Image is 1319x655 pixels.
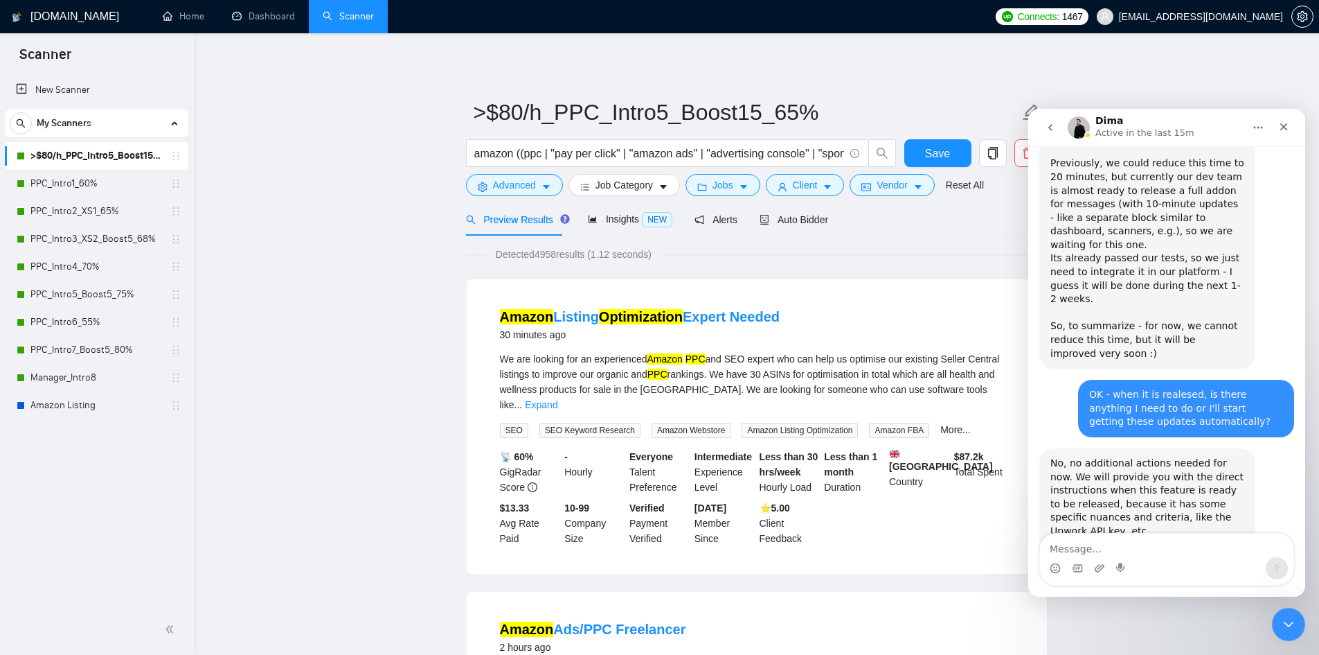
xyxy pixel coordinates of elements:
[940,424,971,435] a: More...
[627,500,692,546] div: Payment Verified
[30,336,162,364] a: PPC_Intro7_Boost5_80%
[170,289,181,300] span: holder
[1002,11,1013,22] img: upwork-logo.png
[165,622,179,636] span: double-left
[486,247,661,262] span: Detected 4958 results (1.12 seconds)
[692,449,757,495] div: Experience Level
[539,423,640,438] span: SEO Keyword Research
[760,214,828,225] span: Auto Bidder
[580,182,590,192] span: bars
[30,198,162,225] a: PPC_Intro2_XS1_65%
[559,213,571,225] div: Tooltip anchor
[889,449,993,472] b: [GEOGRAPHIC_DATA]
[1062,9,1083,24] span: 1467
[564,451,568,462] b: -
[21,454,33,465] button: Emoji picker
[599,309,683,324] mark: Optimization
[541,182,551,192] span: caret-down
[850,149,859,158] span: info-circle
[742,423,858,438] span: Amazon Listing Optimization
[868,139,896,167] button: search
[500,309,780,324] a: AmazonListingOptimizationExpert Needed
[980,147,1006,159] span: copy
[1291,6,1313,28] button: setting
[170,344,181,356] span: holder
[500,503,530,514] b: $13.33
[37,110,91,137] span: My Scanners
[793,177,818,193] span: Client
[760,215,769,225] span: robot
[757,500,822,546] div: Client Feedback
[237,448,260,471] button: Send a message…
[658,182,668,192] span: caret-down
[30,364,162,392] a: Manager_Intro8
[760,503,790,514] b: ⭐️ 5.00
[500,622,554,637] mark: Amazon
[629,503,665,514] b: Verified
[861,182,871,192] span: idcard
[757,449,822,495] div: Hourly Load
[823,182,832,192] span: caret-down
[16,76,177,104] a: New Scanner
[500,622,686,637] a: AmazonAds/PPC Freelancer
[323,10,374,22] a: searchScanner
[30,253,162,281] a: PPC_Intro4_70%
[8,44,82,73] span: Scanner
[170,261,181,272] span: holder
[5,76,188,104] li: New Scanner
[869,423,929,438] span: Amazon FBA
[5,110,188,419] li: My Scanners
[88,454,99,465] button: Start recording
[869,147,895,159] span: search
[170,178,181,189] span: holder
[500,326,780,343] div: 30 minutes ago
[30,308,162,336] a: PPC_Intro6_55%
[652,423,731,438] span: Amazon Webstore
[913,182,923,192] span: caret-down
[497,500,562,546] div: Avg Rate Paid
[30,281,162,308] a: PPC_Intro5_Boost5_75%
[10,112,32,134] button: search
[500,451,534,462] b: 📡 60%
[946,177,984,193] a: Reset All
[12,6,21,28] img: logo
[647,353,682,365] mark: Amazon
[821,449,886,495] div: Duration
[30,392,162,419] a: Amazon Listing
[525,399,557,410] a: Expand
[170,317,181,328] span: holder
[170,234,181,245] span: holder
[497,449,562,495] div: GigRadar Score
[514,399,523,410] span: ...
[697,182,707,192] span: folder
[1015,147,1041,159] span: delete
[568,174,680,196] button: barsJob Categorycaret-down
[685,353,706,365] mark: PPC
[877,177,907,193] span: Vendor
[163,10,204,22] a: homeHome
[500,423,528,438] span: SEO
[904,139,971,167] button: Save
[30,142,162,170] a: >$80/h_PPC_Intro5_Boost15_65%
[886,449,951,495] div: Country
[466,174,563,196] button: settingAdvancedcaret-down
[627,449,692,495] div: Talent Preference
[824,451,877,478] b: Less than 1 month
[12,425,265,448] textarea: Message…
[170,400,181,411] span: holder
[1014,139,1042,167] button: delete
[1022,103,1040,121] span: edit
[170,150,181,161] span: holder
[629,451,673,462] b: Everyone
[11,340,266,490] div: Dima says…
[685,174,760,196] button: folderJobscaret-down
[647,369,667,380] mark: PPC
[474,95,1019,130] input: Scanner name...
[1028,109,1305,597] iframe: Intercom live chat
